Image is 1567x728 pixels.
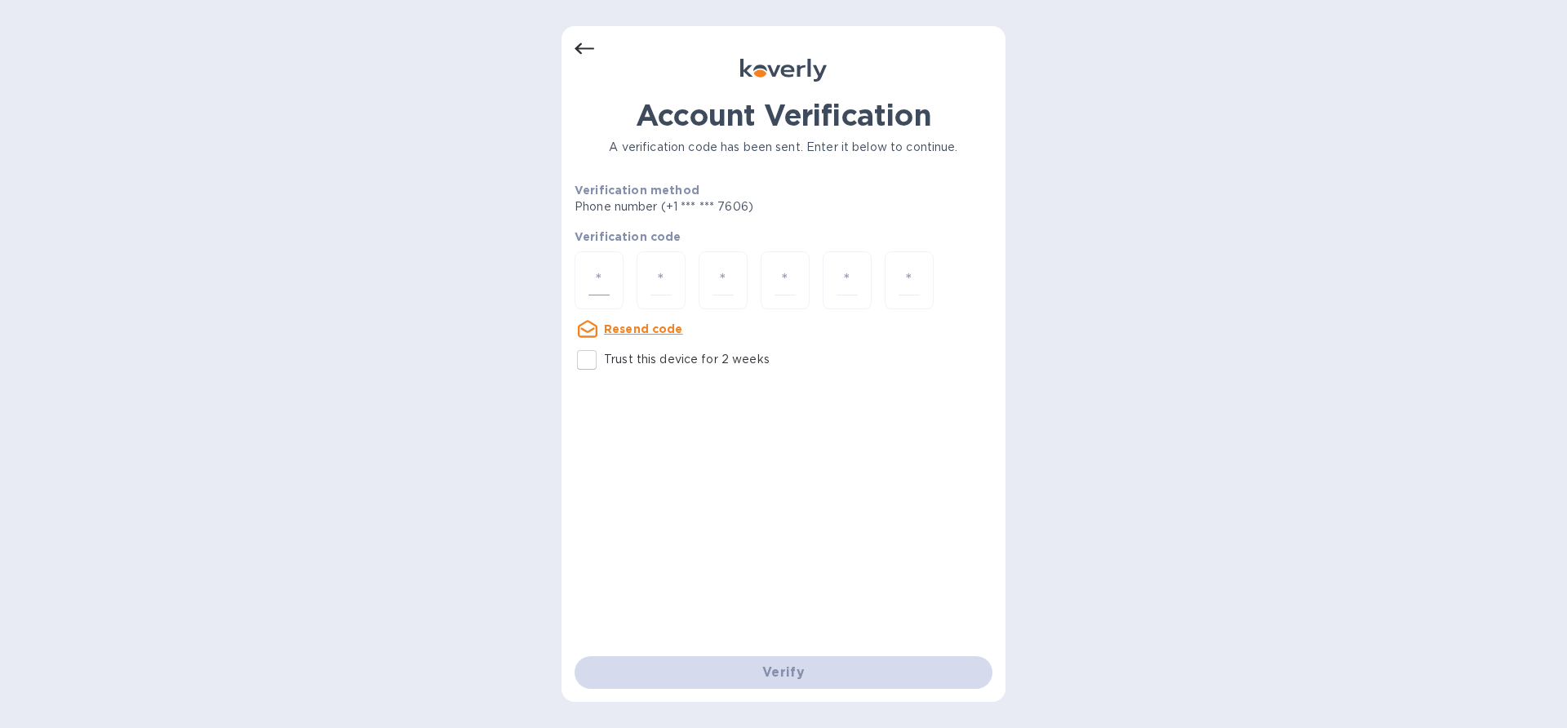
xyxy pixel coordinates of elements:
p: Trust this device for 2 weeks [604,351,770,368]
h1: Account Verification [575,98,992,132]
b: Verification method [575,184,699,197]
p: Verification code [575,229,992,245]
p: A verification code has been sent. Enter it below to continue. [575,139,992,156]
p: Phone number (+1 *** *** 7606) [575,198,878,215]
u: Resend code [604,322,683,335]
